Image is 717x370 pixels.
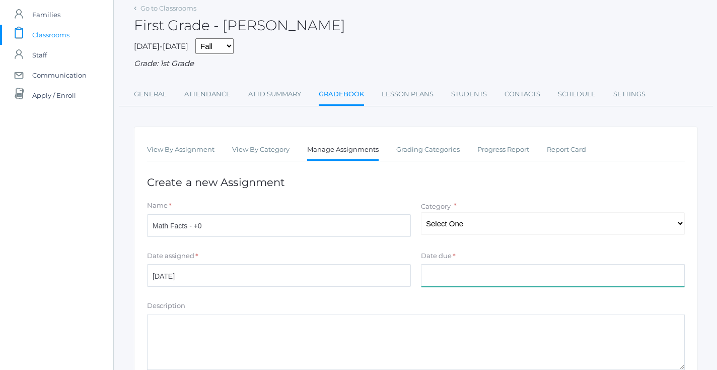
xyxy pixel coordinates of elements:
[134,84,167,104] a: General
[134,18,345,33] h2: First Grade - [PERSON_NAME]
[248,84,301,104] a: Attd Summary
[32,45,47,65] span: Staff
[147,301,185,311] label: Description
[32,65,87,85] span: Communication
[547,140,586,160] a: Report Card
[558,84,596,104] a: Schedule
[147,251,194,261] label: Date assigned
[382,84,434,104] a: Lesson Plans
[134,58,698,70] div: Grade: 1st Grade
[32,5,60,25] span: Families
[32,25,69,45] span: Classrooms
[140,4,196,12] a: Go to Classrooms
[147,140,214,160] a: View By Assignment
[396,140,460,160] a: Grading Categories
[477,140,529,160] a: Progress Report
[421,202,451,210] label: Category
[613,84,646,104] a: Settings
[147,201,168,211] label: Name
[184,84,231,104] a: Attendance
[451,84,487,104] a: Students
[307,140,379,161] a: Manage Assignments
[232,140,290,160] a: View By Category
[505,84,540,104] a: Contacts
[421,251,452,261] label: Date due
[134,41,188,51] span: [DATE]-[DATE]
[32,85,76,105] span: Apply / Enroll
[319,84,364,106] a: Gradebook
[147,176,685,188] h1: Create a new Assignment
